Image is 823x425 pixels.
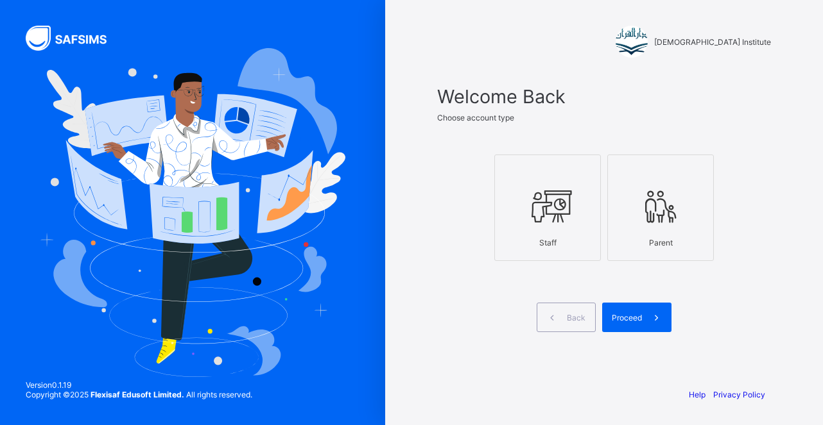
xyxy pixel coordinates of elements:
[26,26,122,51] img: SAFSIMS Logo
[713,390,765,399] a: Privacy Policy
[437,113,514,122] span: Choose account type
[91,390,184,399] strong: Flexisaf Edusoft Limited.
[437,85,771,108] span: Welcome Back
[26,380,252,390] span: Version 0.1.19
[614,231,707,254] div: Parent
[40,48,345,376] img: Hero Image
[654,37,771,47] span: [DEMOGRAPHIC_DATA] Institute
[612,313,642,322] span: Proceed
[567,313,585,322] span: Back
[501,231,594,254] div: Staff
[689,390,706,399] a: Help
[26,390,252,399] span: Copyright © 2025 All rights reserved.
